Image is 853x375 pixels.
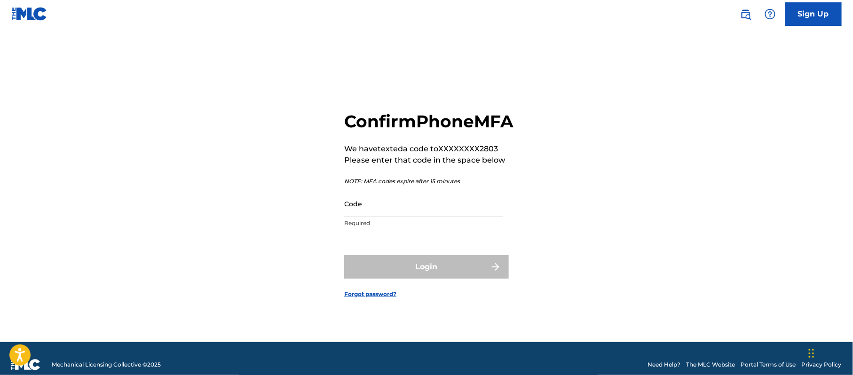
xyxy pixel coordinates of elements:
img: search [740,8,751,20]
span: Mechanical Licensing Collective © 2025 [52,360,161,369]
a: Public Search [736,5,755,23]
div: Drag [809,339,814,367]
img: help [765,8,776,20]
p: NOTE: MFA codes expire after 15 minutes [344,177,513,186]
h2: Confirm Phone MFA [344,111,513,132]
p: Please enter that code in the space below [344,155,513,166]
iframe: Chat Widget [806,330,853,375]
a: Portal Terms of Use [741,360,796,369]
div: Help [761,5,780,23]
a: The MLC Website [687,360,735,369]
a: Privacy Policy [802,360,842,369]
img: logo [11,359,40,370]
a: Need Help? [648,360,681,369]
p: Required [344,219,503,227]
p: We have texted a code to XXXXXXXX2803 [344,143,513,155]
img: MLC Logo [11,7,47,21]
a: Forgot password? [344,290,396,298]
a: Sign Up [785,2,842,26]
